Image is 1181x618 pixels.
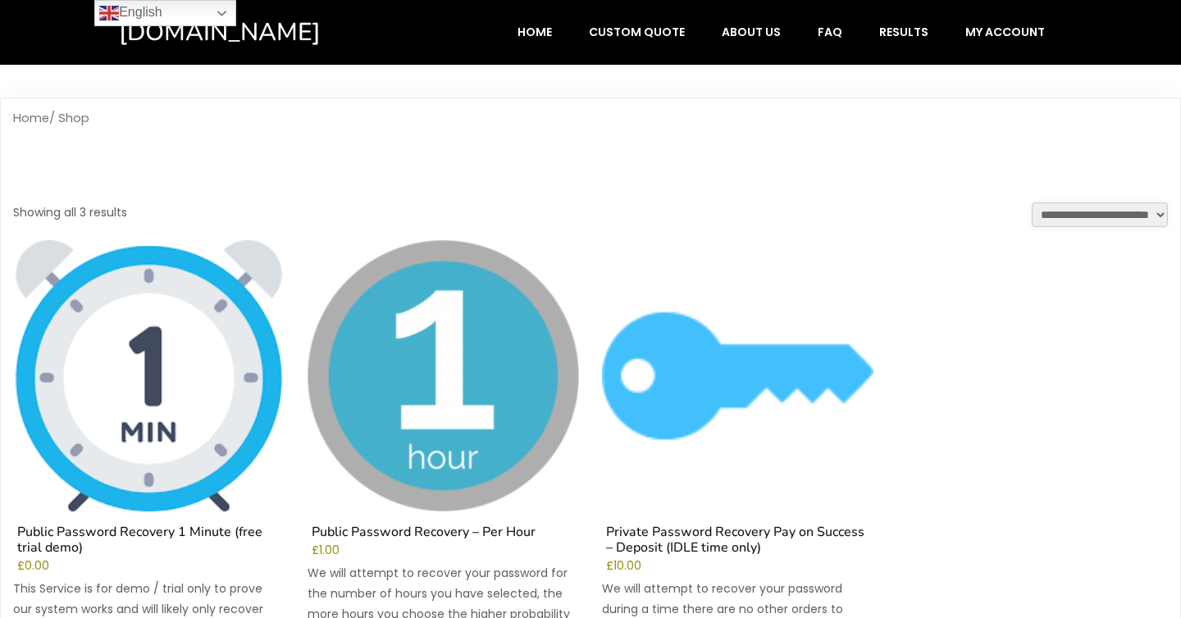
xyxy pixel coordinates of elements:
[308,525,579,544] h2: Public Password Recovery – Per Hour
[606,558,641,574] bdi: 10.00
[606,558,613,574] span: £
[308,240,579,544] a: Public Password Recovery – Per Hour
[862,16,946,48] a: Results
[13,139,1168,202] h1: Shop
[589,25,685,39] span: Custom Quote
[17,558,49,574] bdi: 0.00
[13,110,49,126] a: Home
[500,16,569,48] a: Home
[602,525,873,560] h2: Private Password Recovery Pay on Success – Deposit (IDLE time only)
[13,111,1168,126] nav: Breadcrumb
[722,25,781,39] span: About Us
[312,543,319,558] span: £
[17,558,25,574] span: £
[965,25,1045,39] span: My account
[800,16,860,48] a: FAQ
[99,3,119,23] img: en
[602,240,873,511] img: Private Password Recovery Pay on Success - Deposit (IDLE time only)
[518,25,552,39] span: Home
[879,25,928,39] span: Results
[13,202,127,223] p: Showing all 3 results
[818,25,842,39] span: FAQ
[572,16,702,48] a: Custom Quote
[13,240,285,560] a: Public Password Recovery 1 Minute (free trial demo)
[312,543,340,558] bdi: 1.00
[948,16,1062,48] a: My account
[119,16,390,48] a: [DOMAIN_NAME]
[13,240,285,511] img: Public Password Recovery 1 Minute (free trial demo)
[308,240,579,511] img: Public Password Recovery - Per Hour
[602,240,873,560] a: Private Password Recovery Pay on Success – Deposit (IDLE time only)
[704,16,798,48] a: About Us
[1032,202,1168,227] select: Shop order
[13,525,285,560] h2: Public Password Recovery 1 Minute (free trial demo)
